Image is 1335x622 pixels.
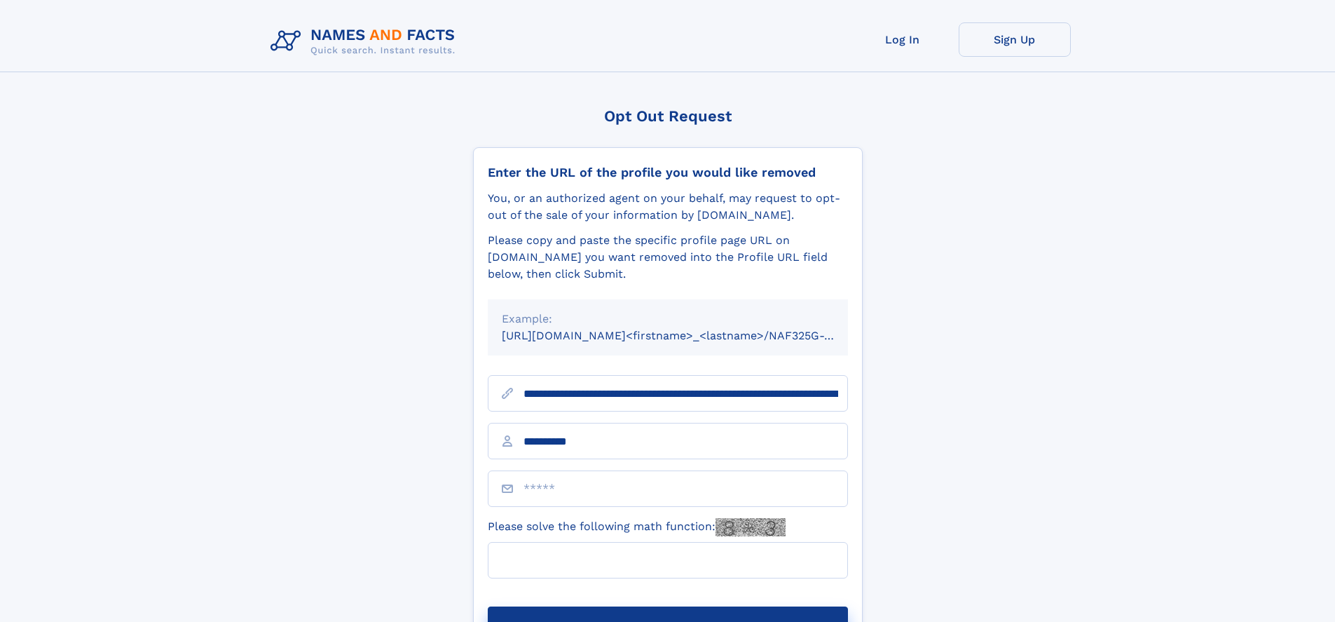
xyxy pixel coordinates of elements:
div: Enter the URL of the profile you would like removed [488,165,848,180]
div: Example: [502,311,834,327]
label: Please solve the following math function: [488,518,786,536]
img: Logo Names and Facts [265,22,467,60]
div: Please copy and paste the specific profile page URL on [DOMAIN_NAME] you want removed into the Pr... [488,232,848,283]
div: Opt Out Request [473,107,863,125]
small: [URL][DOMAIN_NAME]<firstname>_<lastname>/NAF325G-xxxxxxxx [502,329,875,342]
a: Log In [847,22,959,57]
div: You, or an authorized agent on your behalf, may request to opt-out of the sale of your informatio... [488,190,848,224]
a: Sign Up [959,22,1071,57]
